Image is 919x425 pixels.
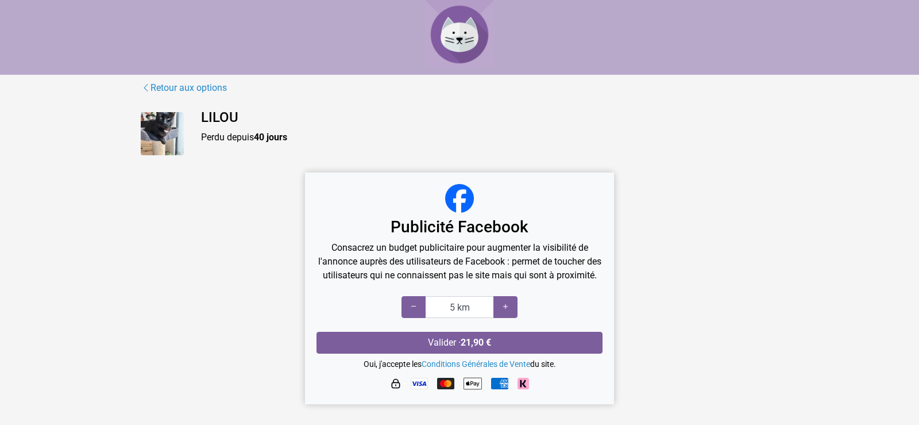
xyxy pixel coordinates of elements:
[254,132,287,143] strong: 40 jours
[364,359,556,369] small: Oui, j'accepte les du site.
[411,378,428,389] img: Visa
[141,81,227,95] a: Retour aux options
[491,378,508,389] img: American Express
[390,378,401,389] img: HTTPS : paiement sécurisé
[422,359,530,369] a: Conditions Générales de Vente
[316,332,603,354] button: Valider ·21,90 €
[316,217,603,237] h3: Publicité Facebook
[201,109,778,126] h4: LILOU
[464,374,482,393] img: Apple Pay
[461,337,491,348] strong: 21,90 €
[201,131,778,144] p: Perdu depuis
[445,184,474,213] img: facebook_logo_320x320.png
[316,241,603,282] p: Consacrez un budget publicitaire pour augmenter la visibilité de l'annonce auprès des utilisateur...
[437,378,454,389] img: Mastercard
[518,378,529,389] img: Klarna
